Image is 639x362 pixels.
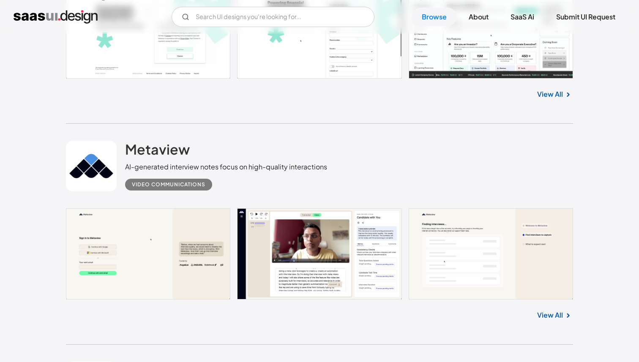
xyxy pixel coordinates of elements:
input: Search UI designs you're looking for... [172,7,374,27]
a: View All [537,310,563,320]
form: Email Form [172,7,374,27]
a: Submit UI Request [546,8,625,26]
h2: Metaview [125,141,190,158]
a: SaaS Ai [500,8,544,26]
a: View All [537,89,563,99]
a: About [459,8,499,26]
a: Browse [412,8,457,26]
div: Video Communications [132,180,205,190]
a: Metaview [125,141,190,162]
a: home [14,10,98,24]
div: AI-generated interview notes focus on high-quality interactions [125,162,327,172]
